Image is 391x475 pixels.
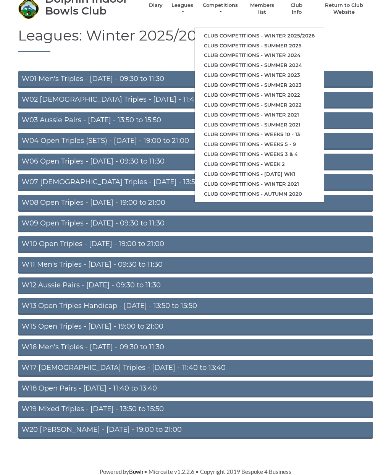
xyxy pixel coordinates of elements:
a: Club competitions - Winter 2021 [195,110,324,120]
a: W18 Open Pairs - [DATE] - 11:40 to 13:40 [18,381,373,397]
a: W08 Open Triples - [DATE] - 19:00 to 21:00 [18,195,373,212]
a: Leagues [170,2,194,16]
a: Club competitions - Winter 2021 [195,179,324,189]
a: Club competitions - Winter 2025/2026 [195,31,324,41]
a: Club Info [286,2,308,16]
a: W16 Men's Triples - [DATE] - 09:30 to 11:30 [18,339,373,356]
span: Powered by • Microsite v1.2.2.6 • Copyright 2019 Bespoke 4 Business [100,468,291,475]
a: Diary [149,2,163,9]
a: W03 Aussie Pairs - [DATE] - 13:50 to 15:50 [18,112,373,129]
a: Club competitions - Winter 2022 [195,90,324,100]
a: Club competitions - Winter 2023 [195,70,324,80]
h1: Leagues: Winter 2025/2026 [18,28,373,52]
a: W13 Open Triples Handicap - [DATE] - 13:50 to 15:50 [18,298,373,315]
a: W11 Men's Triples - [DATE] - 09:30 to 11:30 [18,257,373,274]
a: Club competitions - Winter 2024 [195,50,324,60]
a: W20 [PERSON_NAME] - [DATE] - 19:00 to 21:00 [18,422,373,439]
a: Members list [246,2,278,16]
a: W09 Open Triples - [DATE] - 09:30 to 11:30 [18,216,373,232]
a: W19 Mixed Triples - [DATE] - 13:50 to 15:50 [18,401,373,418]
a: W17 [DEMOGRAPHIC_DATA] Triples - [DATE] - 11:40 to 13:40 [18,360,373,377]
a: Club competitions - Weeks 3 & 4 [195,149,324,159]
a: Club competitions - Weeks 10 - 13 [195,130,324,139]
a: Club competitions - Autumn 2020 [195,189,324,199]
a: Club competitions - Summer 2024 [195,60,324,70]
a: W07 [DEMOGRAPHIC_DATA] Triples - [DATE] - 13:50 to 15:50 [18,174,373,191]
a: W06 Open Triples - [DATE] - 09:30 to 11:30 [18,154,373,170]
a: Club competitions - [DATE] wk1 [195,169,324,179]
a: W10 Open Triples - [DATE] - 19:00 to 21:00 [18,236,373,253]
a: W15 Open Triples - [DATE] - 19:00 to 21:00 [18,319,373,336]
a: Club competitions - Summer 2025 [195,41,324,51]
a: W01 Men's Triples - [DATE] - 09:30 to 11:30 [18,71,373,88]
a: Club competitions - Week 2 [195,159,324,169]
ul: Competitions [194,28,324,203]
a: Club competitions - Summer 2021 [195,120,324,130]
a: W12 Aussie Pairs - [DATE] - 09:30 to 11:30 [18,277,373,294]
a: Club competitions - Summer 2023 [195,80,324,90]
a: W04 Open Triples (SETS) - [DATE] - 19:00 to 21:00 [18,133,373,150]
a: Club competitions - Summer 2022 [195,100,324,110]
a: Bowlr [129,468,144,475]
a: Club competitions - Weeks 5 - 9 [195,139,324,149]
a: Competitions [202,2,239,16]
a: Return to Club Website [315,2,373,16]
a: W02 [DEMOGRAPHIC_DATA] Triples - [DATE] - 11:40 to 13:40 [18,92,373,109]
